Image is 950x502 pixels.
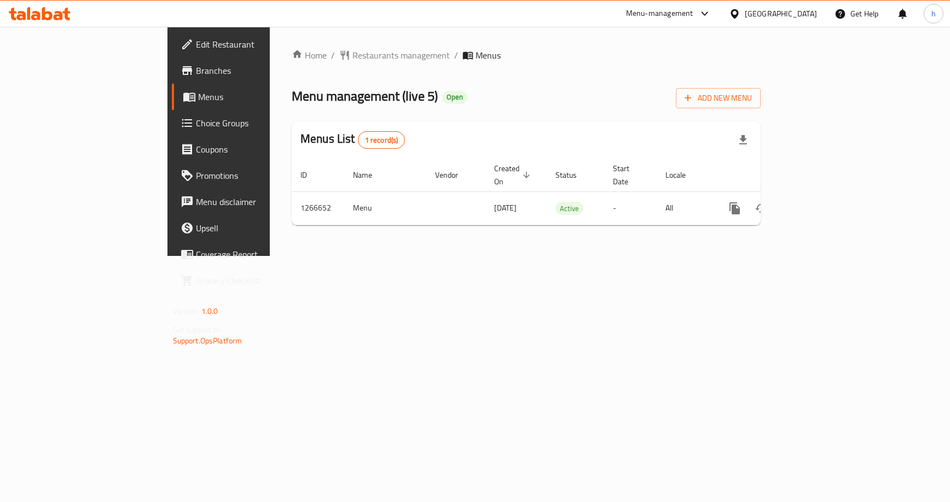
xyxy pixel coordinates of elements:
span: Get support on: [173,323,223,337]
nav: breadcrumb [292,49,761,62]
span: Open [442,92,467,102]
span: Menus [476,49,501,62]
div: [GEOGRAPHIC_DATA] [745,8,817,20]
div: Menu-management [626,7,693,20]
span: 1.0.0 [201,304,218,318]
span: Menus [198,90,317,103]
button: more [722,195,748,221]
a: Grocery Checklist [172,267,326,294]
span: Active [555,202,583,215]
a: Support.OpsPlatform [173,334,242,348]
h2: Menus List [300,131,405,149]
a: Menus [172,84,326,110]
span: Name [353,168,386,182]
th: Actions [713,159,836,192]
span: Coupons [196,143,317,156]
span: Edit Restaurant [196,38,317,51]
div: Open [442,91,467,104]
a: Restaurants management [339,49,450,62]
td: All [657,191,713,225]
li: / [454,49,458,62]
a: Choice Groups [172,110,326,136]
li: / [331,49,335,62]
span: Status [555,168,591,182]
span: Start Date [613,162,644,188]
div: Total records count [358,131,406,149]
a: Coverage Report [172,241,326,267]
span: [DATE] [494,201,517,215]
span: Locale [665,168,700,182]
span: Restaurants management [352,49,450,62]
span: Menu management ( live 5 ) [292,84,438,108]
span: Promotions [196,169,317,182]
span: Menu disclaimer [196,195,317,208]
div: Export file [730,127,756,153]
span: Vendor [435,168,472,182]
button: Add New Menu [676,88,761,108]
a: Edit Restaurant [172,31,326,57]
a: Upsell [172,215,326,241]
a: Menu disclaimer [172,189,326,215]
table: enhanced table [292,159,836,225]
a: Branches [172,57,326,84]
span: Branches [196,64,317,77]
span: Upsell [196,221,317,235]
span: Version: [173,304,200,318]
span: Coverage Report [196,248,317,261]
span: Created On [494,162,534,188]
button: Change Status [748,195,774,221]
span: h [931,8,936,20]
span: 1 record(s) [358,135,405,145]
span: Add New Menu [685,91,752,105]
a: Promotions [172,162,326,189]
span: Grocery Checklist [196,274,317,287]
span: Choice Groups [196,116,317,130]
a: Coupons [172,136,326,162]
td: Menu [344,191,426,225]
span: ID [300,168,321,182]
td: - [604,191,657,225]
